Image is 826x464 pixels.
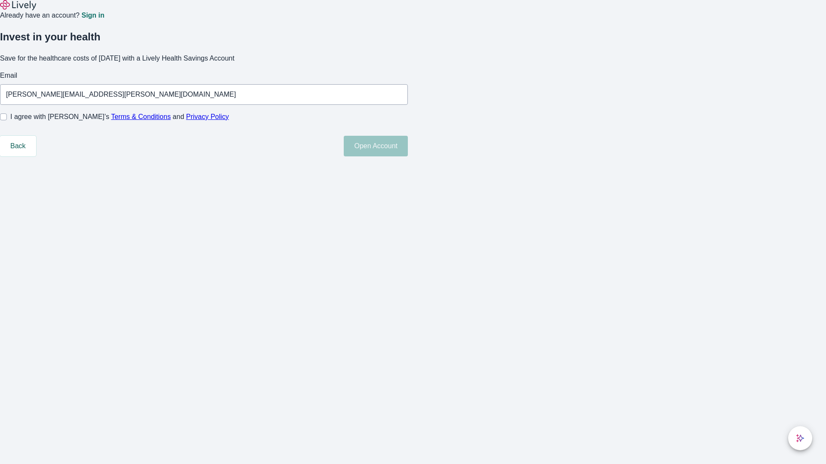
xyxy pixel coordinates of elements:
[10,112,229,122] span: I agree with [PERSON_NAME]’s and
[111,113,171,120] a: Terms & Conditions
[788,426,812,450] button: chat
[796,434,804,443] svg: Lively AI Assistant
[186,113,229,120] a: Privacy Policy
[81,12,104,19] a: Sign in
